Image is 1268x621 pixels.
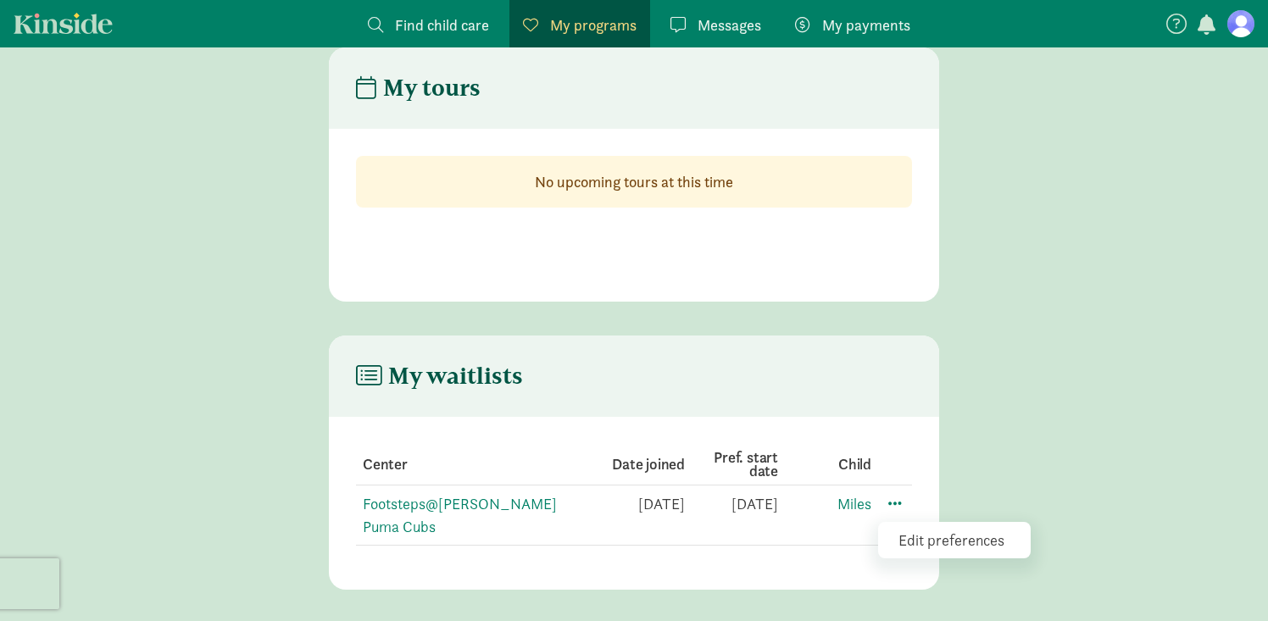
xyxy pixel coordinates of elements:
td: [DATE] [685,485,778,546]
span: My programs [550,14,637,36]
th: Center [356,444,592,485]
span: My payments [822,14,910,36]
th: Pref. start date [685,444,778,485]
td: [DATE] [592,485,685,546]
a: Kinside [14,13,113,34]
span: Messages [698,14,761,36]
a: Footsteps@[PERSON_NAME] Puma Cubs [363,494,557,536]
div: Edit preferences [878,522,1031,558]
a: Miles [837,494,871,513]
h4: My tours [356,75,481,102]
th: Child [778,444,871,485]
strong: No upcoming tours at this time [535,172,733,191]
th: Date joined [592,444,685,485]
h4: My waitlists [356,363,523,390]
span: Find child care [395,14,489,36]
